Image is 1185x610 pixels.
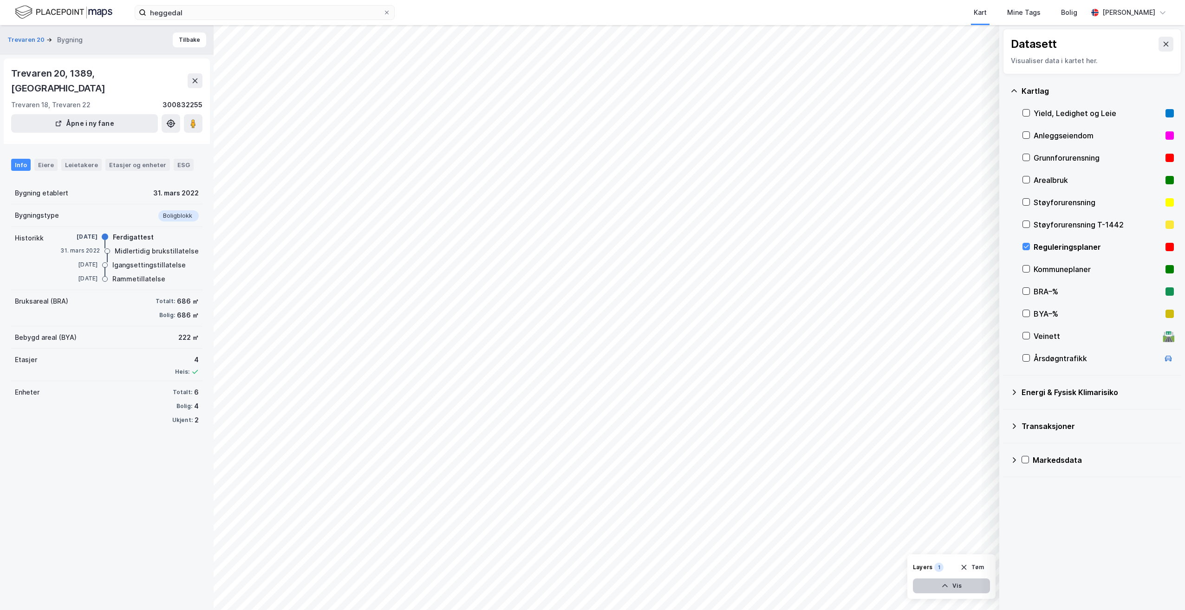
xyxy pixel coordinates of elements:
div: Veinett [1034,331,1159,342]
div: Kartlag [1022,85,1174,97]
div: Trevaren 20, 1389, [GEOGRAPHIC_DATA] [11,66,188,96]
div: 686 ㎡ [177,296,199,307]
div: Støyforurensning [1034,197,1162,208]
div: Energi & Fysisk Klimarisiko [1022,387,1174,398]
div: Igangsettingstillatelse [112,260,186,271]
div: Støyforurensning T-1442 [1034,219,1162,230]
button: Vis [913,578,990,593]
div: Bolig: [159,311,175,319]
div: Ferdigattest [113,232,154,243]
div: Midlertidig brukstillatelse [115,246,199,257]
div: 4 [175,354,199,365]
div: Kommuneplaner [1034,264,1162,275]
div: Bruksareal (BRA) [15,296,68,307]
div: Reguleringsplaner [1034,241,1162,253]
div: 222 ㎡ [178,332,199,343]
div: [DATE] [60,260,98,269]
div: Datasett [1011,37,1057,52]
div: Ukjent: [172,416,193,424]
div: Yield, Ledighet og Leie [1034,108,1162,119]
div: Bolig [1061,7,1077,18]
div: Visualiser data i kartet her. [1011,55,1173,66]
div: Mine Tags [1007,7,1041,18]
div: Totalt: [173,389,192,396]
div: [PERSON_NAME] [1102,7,1155,18]
div: 🛣️ [1162,330,1175,342]
div: Bygningstype [15,210,59,221]
div: Transaksjoner [1022,421,1174,432]
div: Etasjer og enheter [109,161,166,169]
div: Grunnforurensning [1034,152,1162,163]
div: BRA–% [1034,286,1162,297]
div: Årsdøgntrafikk [1034,353,1159,364]
div: Bolig: [176,402,192,410]
div: 2 [195,415,199,426]
div: Markedsdata [1033,454,1174,466]
img: logo.f888ab2527a4732fd821a326f86c7f29.svg [15,4,112,20]
div: [DATE] [60,233,98,241]
div: 31. mars 2022 [153,188,199,199]
div: 31. mars 2022 [60,247,100,255]
div: 300832255 [163,99,202,110]
button: Trevaren 20 [7,35,46,45]
div: [DATE] [60,274,98,283]
div: 1 [934,563,944,572]
div: Trevaren 18, Trevaren 22 [11,99,91,110]
div: 686 ㎡ [177,310,199,321]
div: Info [11,159,31,171]
div: Kontrollprogram for chat [1139,565,1185,610]
div: 6 [194,387,199,398]
div: Heis: [175,368,189,376]
div: Layers [913,564,932,571]
button: Tøm [954,560,990,575]
div: Eiere [34,159,58,171]
div: 4 [194,401,199,412]
div: Kart [974,7,987,18]
div: Bygning etablert [15,188,68,199]
div: Anleggseiendom [1034,130,1162,141]
div: Leietakere [61,159,102,171]
input: Søk på adresse, matrikkel, gårdeiere, leietakere eller personer [146,6,383,19]
div: Bygning [57,34,83,45]
div: Arealbruk [1034,175,1162,186]
button: Åpne i ny fane [11,114,158,133]
div: ESG [174,159,194,171]
div: Totalt: [156,298,175,305]
div: Enheter [15,387,39,398]
button: Tilbake [173,32,206,47]
div: Historikk [15,233,44,244]
iframe: Chat Widget [1139,565,1185,610]
div: Etasjer [15,354,37,365]
div: Rammetillatelse [112,273,165,285]
div: BYA–% [1034,308,1162,319]
div: Bebygd areal (BYA) [15,332,77,343]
